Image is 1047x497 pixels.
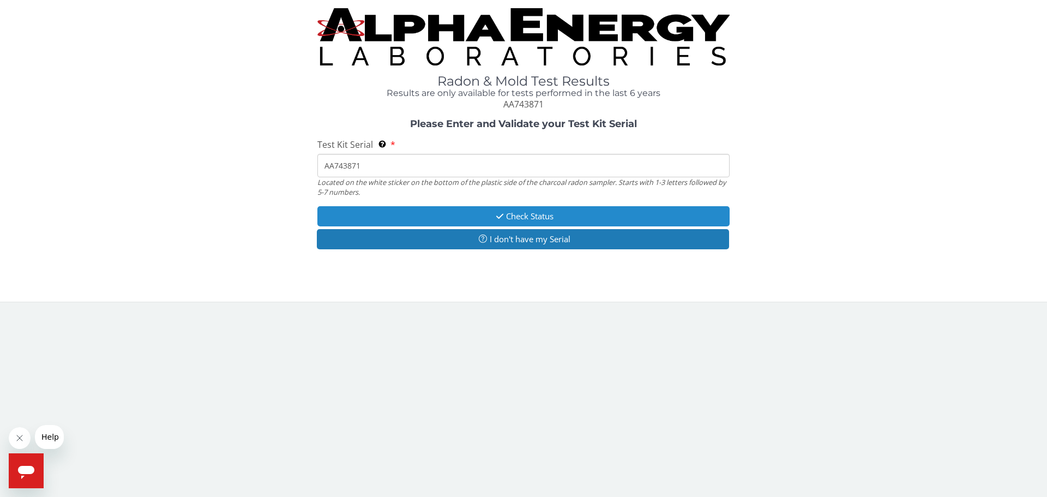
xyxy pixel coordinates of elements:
iframe: Close message [9,427,31,449]
h1: Radon & Mold Test Results [317,74,730,88]
button: I don't have my Serial [317,229,729,249]
button: Check Status [317,206,730,226]
img: TightCrop.jpg [317,8,730,65]
div: Located on the white sticker on the bottom of the plastic side of the charcoal radon sampler. Sta... [317,177,730,197]
strong: Please Enter and Validate your Test Kit Serial [410,118,637,130]
iframe: Message from company [35,425,64,449]
iframe: Button to launch messaging window [9,453,44,488]
h4: Results are only available for tests performed in the last 6 years [317,88,730,98]
span: AA743871 [503,98,544,110]
span: Test Kit Serial [317,139,373,151]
